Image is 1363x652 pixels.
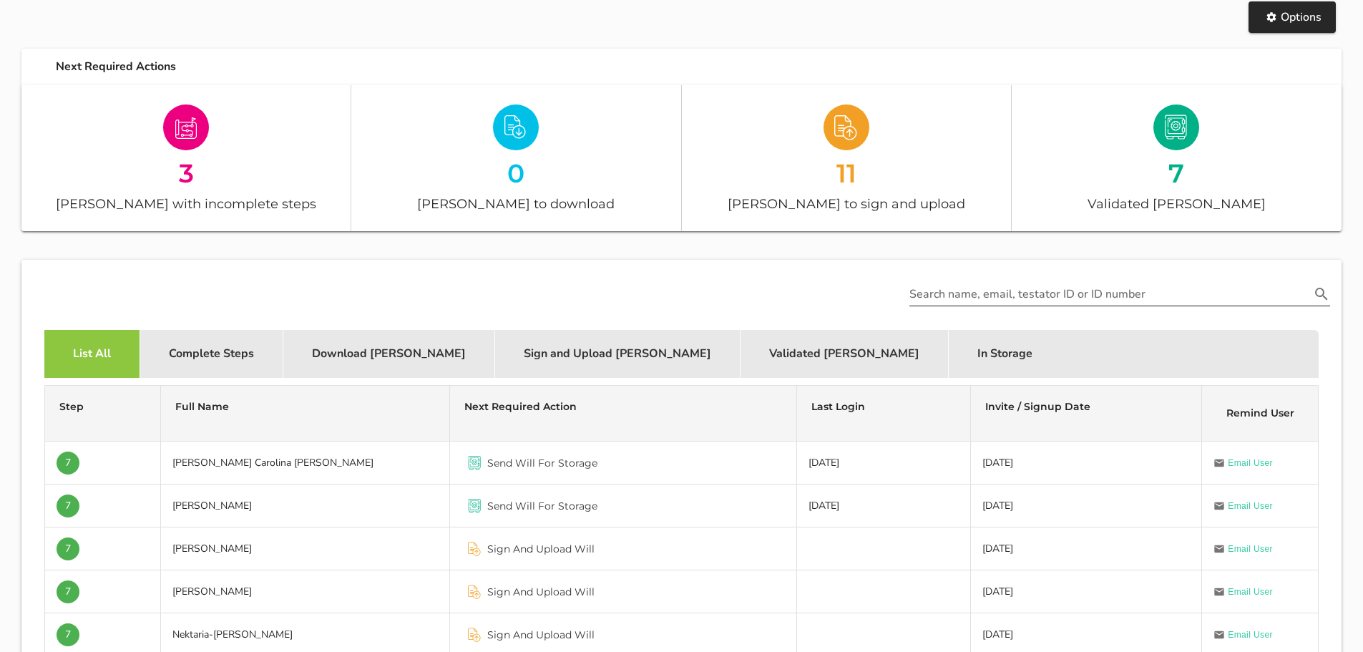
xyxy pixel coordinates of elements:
span: Sign And Upload Will [487,542,595,556]
span: Email User [1228,542,1273,556]
span: Next Required Action [464,400,577,413]
th: Remind User [1202,386,1318,442]
span: [DATE] [982,585,1013,598]
span: Email User [1228,585,1273,599]
span: Options [1263,9,1322,25]
span: Full Name [175,400,229,413]
div: Validated [PERSON_NAME] [1012,193,1342,214]
span: 7 [65,537,71,560]
span: Email User [1228,499,1273,513]
th: Step: Not sorted. Activate to sort ascending. [45,386,161,442]
div: Complete Steps [140,330,283,378]
span: [DATE] [982,456,1013,469]
div: [PERSON_NAME] to download [351,193,680,214]
span: Remind User [1226,407,1294,419]
span: Step [59,400,84,413]
span: Email User [1228,628,1273,642]
th: Next Required Action: Not sorted. Activate to sort ascending. [450,386,797,442]
div: 7 [1012,160,1342,185]
div: Download [PERSON_NAME] [283,330,495,378]
span: Last Login [811,400,865,413]
div: [PERSON_NAME] to sign and upload [682,193,1011,214]
span: Sign And Upload Will [487,585,595,599]
span: Sign And Upload Will [487,628,595,642]
div: 3 [21,160,351,185]
span: 7 [65,495,71,517]
span: 7 [65,623,71,646]
th: Last Login: Not sorted. Activate to sort ascending. [797,386,971,442]
th: Invite / Signup Date: Not sorted. Activate to sort ascending. [971,386,1202,442]
td: [DATE] [797,485,971,527]
span: Invite / Signup Date [985,400,1090,413]
a: Email User [1213,628,1273,642]
div: Sign and Upload [PERSON_NAME] [495,330,741,378]
div: Next Required Actions [44,49,1342,85]
td: [PERSON_NAME] [161,570,450,613]
button: Options [1249,1,1336,33]
div: List All [44,330,140,378]
span: 7 [65,452,71,475]
a: Email User [1213,542,1273,556]
div: In Storage [949,330,1061,378]
td: [DATE] [797,442,971,485]
a: Email User [1213,585,1273,599]
td: [PERSON_NAME] Carolina [PERSON_NAME] [161,442,450,485]
td: [PERSON_NAME] [161,527,450,570]
th: Full Name: Not sorted. Activate to sort ascending. [161,386,450,442]
span: Send Will For Storage [487,456,597,470]
span: [DATE] [982,542,1013,555]
span: Send Will For Storage [487,499,597,513]
span: [DATE] [982,628,1013,641]
a: Email User [1213,456,1273,470]
span: Email User [1228,456,1273,470]
td: [PERSON_NAME] [161,485,450,527]
div: [PERSON_NAME] with incomplete steps [21,193,351,214]
div: Validated [PERSON_NAME] [741,330,949,378]
span: 7 [65,580,71,603]
div: 11 [682,160,1011,185]
button: Search name, email, testator ID or ID number appended action [1309,285,1334,303]
div: 0 [351,160,680,185]
a: Email User [1213,499,1273,513]
span: [DATE] [982,499,1013,512]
